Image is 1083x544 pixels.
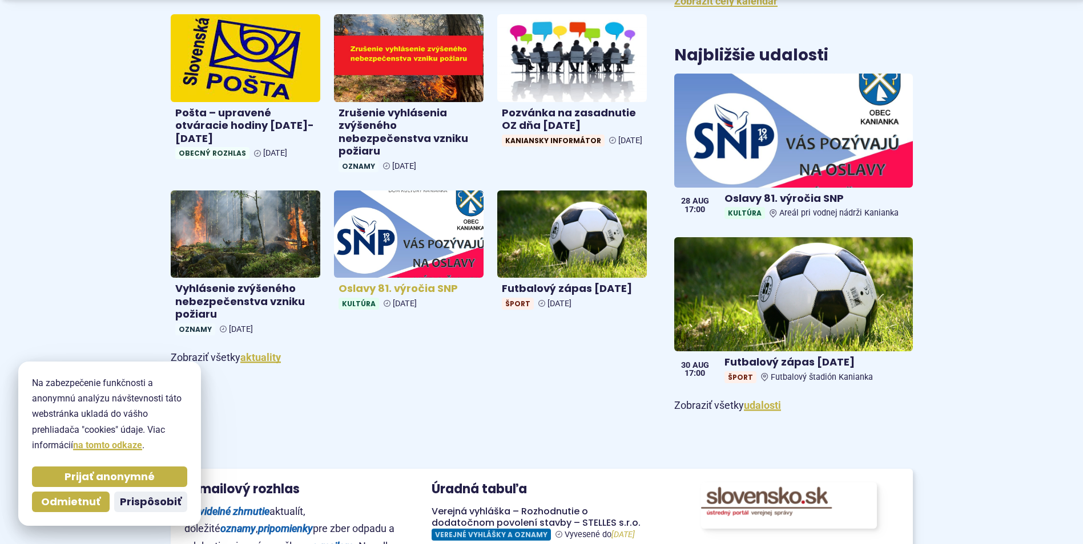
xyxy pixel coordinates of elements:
span: Futbalový štadión Kanianka [771,372,873,382]
strong: oznamy [220,522,256,534]
h3: E-mailový rozhlas [184,482,404,496]
h4: Pošta – upravené otváracie hodiny [DATE]-[DATE] [175,107,316,145]
h4: Oslavy 81. výročia SNP [724,192,908,205]
h4: Oslavy 81. výročia SNP [339,282,479,295]
a: Oslavy 81. výročia SNP Kultúra [DATE] [334,190,484,314]
span: aug [693,197,709,205]
h3: Úradná tabuľa [432,482,527,496]
a: Zobraziť všetky udalosti [744,399,781,411]
a: Futbalový zápas [DATE] Šport [DATE] [497,190,647,314]
h4: Verejná vyhláška – Rozhodnutie o dodatočnom povolení stavby – STELLES s.r.o. [432,506,651,529]
button: Prispôsobiť [114,492,187,512]
span: Oznamy [175,323,215,335]
h3: Najbližšie udalosti [674,47,828,64]
h4: Zrušenie vyhlásenia zvýšeného nebezpečenstva vzniku požiaru [339,107,479,158]
strong: Pravidelné zhrnutie [184,505,269,517]
span: [DATE] [618,136,642,145]
span: [DATE] [547,299,571,308]
strong: pripomienky [258,522,313,534]
a: Oslavy 81. výročia SNP KultúraAreál pri vodnej nádrži Kanianka 28 aug 17:00 [674,74,912,224]
span: Prispôsobiť [120,496,182,509]
span: 17:00 [681,370,709,377]
a: Zobraziť všetky aktuality [240,351,281,363]
a: Pozvánka na zasadnutie OZ dňa [DATE] Kaniansky informátor [DATE] [497,14,647,151]
span: Kultúra [339,298,379,310]
h4: Futbalový zápas [DATE] [724,356,908,369]
span: Areál pri vodnej nádrži Kanianka [779,208,899,218]
a: Zrušenie vyhlásenia zvýšeného nebezpečenstva vzniku požiaru Oznamy [DATE] [334,14,484,177]
a: Verejná vyhláška – Rozhodnutie o dodatočnom povolení stavby – STELLES s.r.o. Verejné vyhlášky a o... [432,506,651,541]
span: 17:00 [681,206,709,214]
span: [DATE] [392,161,416,171]
span: Prijať anonymné [65,470,155,484]
a: Vyhlásenie zvýšeného nebezpečenstva vzniku požiaru Oznamy [DATE] [171,190,320,340]
span: [DATE] [229,324,253,334]
h4: Vyhlásenie zvýšeného nebezpečenstva vzniku požiaru [175,282,316,321]
h4: Futbalový zápas [DATE] [502,282,642,295]
p: Zobraziť všetky [171,349,647,367]
img: Odkaz na portál www.slovensko.sk [701,482,877,529]
p: Zobraziť všetky [674,397,912,415]
span: Šport [724,371,756,383]
span: aug [693,362,709,370]
span: [DATE] [393,299,417,308]
span: [DATE] [263,148,287,158]
p: Na zabezpečenie funkčnosti a anonymnú analýzu návštevnosti táto webstránka ukladá do vášho prehli... [32,375,187,453]
button: Odmietnuť [32,492,110,512]
span: 28 [681,197,690,205]
span: Kaniansky informátor [502,135,605,147]
span: Odmietnuť [41,496,100,509]
span: 30 [681,362,690,370]
a: na tomto odkaze [73,440,142,450]
a: Pošta – upravené otváracie hodiny [DATE]-[DATE] Obecný rozhlas [DATE] [171,14,320,164]
button: Prijať anonymné [32,466,187,487]
span: Kultúra [724,207,765,219]
span: Oznamy [339,160,379,172]
span: Šport [502,298,534,310]
h4: Pozvánka na zasadnutie OZ dňa [DATE] [502,107,642,132]
span: Obecný rozhlas [175,147,249,159]
a: Futbalový zápas [DATE] ŠportFutbalový štadión Kanianka 30 aug 17:00 [674,237,912,388]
